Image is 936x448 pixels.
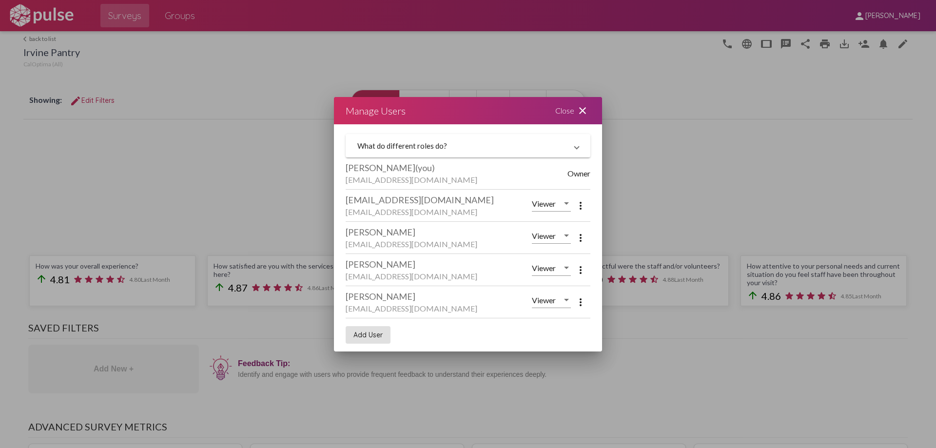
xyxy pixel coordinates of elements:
span: Add User [353,331,383,339]
span: (you) [415,162,435,173]
div: Manage Users [346,103,406,118]
div: [EMAIL_ADDRESS][DOMAIN_NAME] [346,195,532,205]
div: [EMAIL_ADDRESS][DOMAIN_NAME] [346,175,567,184]
button: More options menu [571,195,590,215]
button: More options menu [571,292,590,312]
mat-panel-title: What do different roles do? [357,141,567,150]
button: add user [346,326,390,344]
div: Close [544,97,602,124]
div: [EMAIL_ADDRESS][DOMAIN_NAME] [346,207,532,216]
div: [EMAIL_ADDRESS][DOMAIN_NAME] [346,304,532,313]
div: [PERSON_NAME] [346,259,532,270]
mat-icon: more_vert [575,232,586,244]
div: [PERSON_NAME] [346,291,532,302]
mat-icon: more_vert [575,200,586,212]
span: Owner [567,169,590,178]
span: Viewer [532,295,556,305]
div: [EMAIL_ADDRESS][DOMAIN_NAME] [346,239,532,249]
mat-expansion-panel-header: What do different roles do? [346,134,590,157]
mat-icon: close [577,105,588,117]
div: [EMAIL_ADDRESS][DOMAIN_NAME] [346,272,532,281]
span: Viewer [532,199,556,208]
div: [PERSON_NAME] [346,227,532,237]
div: [PERSON_NAME] [346,162,567,173]
span: Viewer [532,231,556,240]
button: More options menu [571,260,590,279]
button: More options menu [571,228,590,247]
mat-icon: more_vert [575,264,586,276]
mat-icon: more_vert [575,296,586,308]
span: Viewer [532,263,556,273]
